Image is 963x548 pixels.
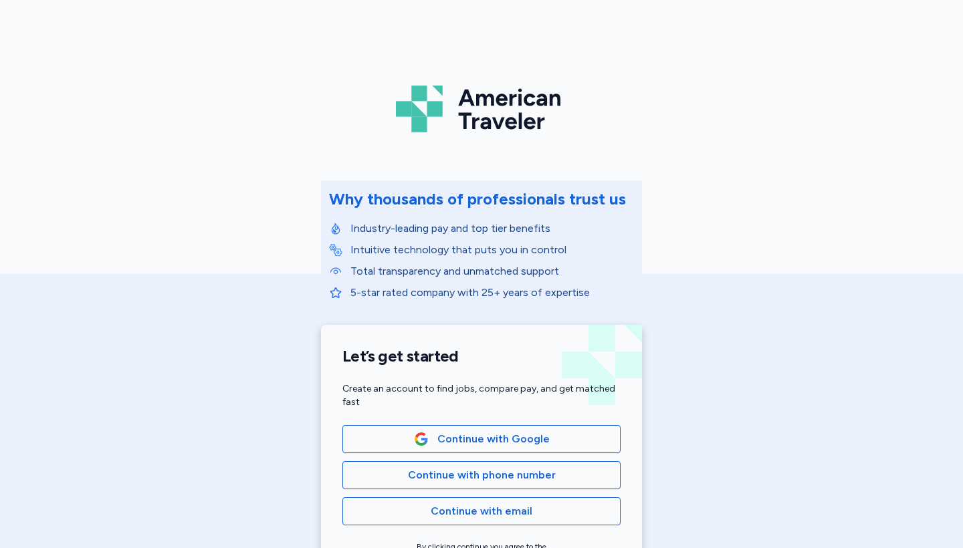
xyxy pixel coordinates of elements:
button: Continue with phone number [342,461,621,489]
p: Industry-leading pay and top tier benefits [350,221,634,237]
h1: Let’s get started [342,346,621,366]
p: Intuitive technology that puts you in control [350,242,634,258]
span: Continue with Google [437,431,550,447]
button: Continue with email [342,497,621,525]
div: Why thousands of professionals trust us [329,188,626,210]
p: 5-star rated company with 25+ years of expertise [350,285,634,301]
img: Google Logo [414,432,429,446]
button: Google LogoContinue with Google [342,425,621,453]
span: Continue with email [431,503,532,519]
p: Total transparency and unmatched support [350,263,634,279]
span: Continue with phone number [408,467,556,483]
img: Logo [396,80,567,138]
div: Create an account to find jobs, compare pay, and get matched fast [342,382,621,409]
